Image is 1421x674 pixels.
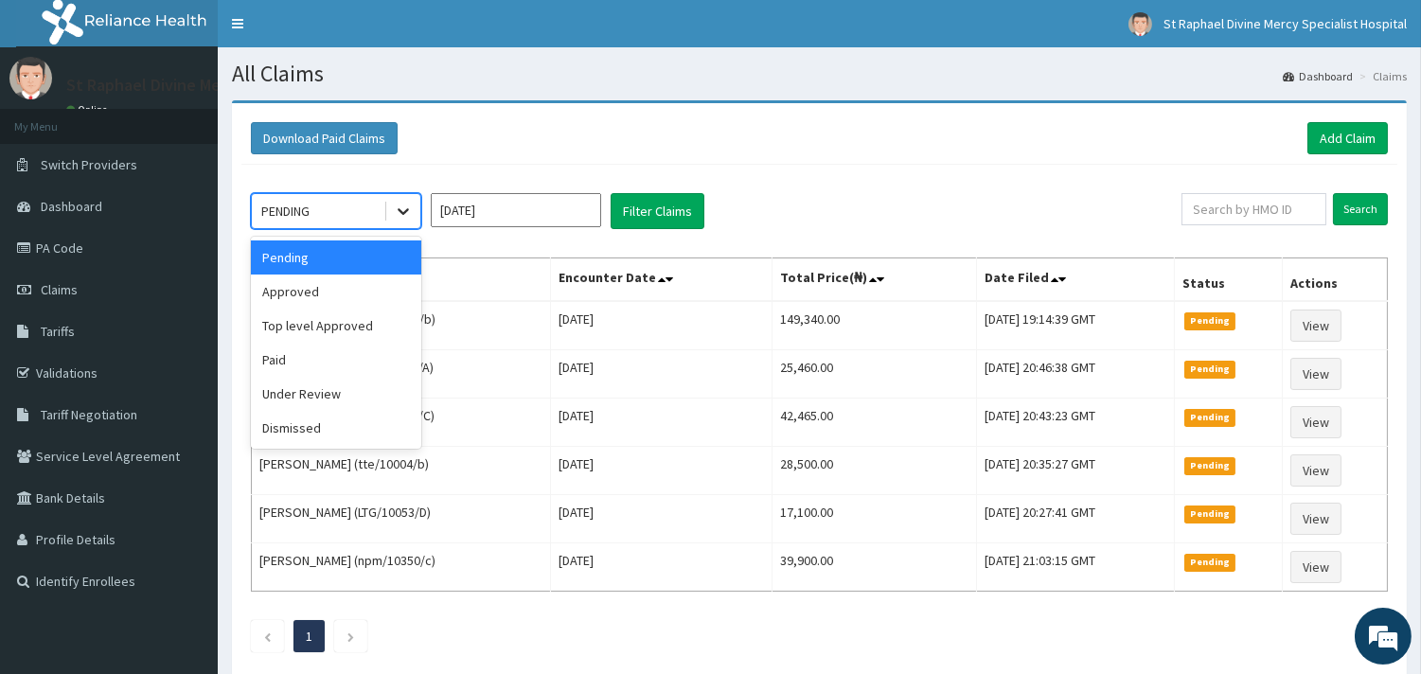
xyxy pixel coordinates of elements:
[1184,361,1236,378] span: Pending
[551,301,773,350] td: [DATE]
[772,543,976,592] td: 39,900.00
[611,193,704,229] button: Filter Claims
[1174,258,1283,302] th: Status
[311,9,356,55] div: Minimize live chat window
[551,495,773,543] td: [DATE]
[772,301,976,350] td: 149,340.00
[1333,193,1388,225] input: Search
[1184,409,1236,426] span: Pending
[251,240,421,275] div: Pending
[110,211,261,402] span: We're online!
[98,106,318,131] div: Chat with us now
[252,447,551,495] td: [PERSON_NAME] (tte/10004/b)
[251,309,421,343] div: Top level Approved
[977,350,1175,399] td: [DATE] 20:46:38 GMT
[1184,312,1236,329] span: Pending
[772,495,976,543] td: 17,100.00
[9,57,52,99] img: User Image
[41,156,137,173] span: Switch Providers
[252,495,551,543] td: [PERSON_NAME] (LTG/10053/D)
[772,258,976,302] th: Total Price(₦)
[9,462,361,528] textarea: Type your message and hit 'Enter'
[1181,193,1326,225] input: Search by HMO ID
[41,406,137,423] span: Tariff Negotiation
[977,543,1175,592] td: [DATE] 21:03:15 GMT
[1184,505,1236,523] span: Pending
[346,628,355,645] a: Next page
[1128,12,1152,36] img: User Image
[1290,310,1341,342] a: View
[1283,68,1353,84] a: Dashboard
[772,350,976,399] td: 25,460.00
[251,122,398,154] button: Download Paid Claims
[41,281,78,298] span: Claims
[977,301,1175,350] td: [DATE] 19:14:39 GMT
[66,77,386,94] p: St Raphael Divine Mercy Specialist Hospital
[251,275,421,309] div: Approved
[1290,406,1341,438] a: View
[772,399,976,447] td: 42,465.00
[251,411,421,445] div: Dismissed
[551,543,773,592] td: [DATE]
[1307,122,1388,154] a: Add Claim
[66,103,112,116] a: Online
[772,447,976,495] td: 28,500.00
[977,447,1175,495] td: [DATE] 20:35:27 GMT
[977,495,1175,543] td: [DATE] 20:27:41 GMT
[1184,554,1236,571] span: Pending
[306,628,312,645] a: Page 1 is your current page
[263,628,272,645] a: Previous page
[551,258,773,302] th: Encounter Date
[1184,457,1236,474] span: Pending
[41,198,102,215] span: Dashboard
[1283,258,1388,302] th: Actions
[551,350,773,399] td: [DATE]
[1163,15,1407,32] span: St Raphael Divine Mercy Specialist Hospital
[261,202,310,221] div: PENDING
[977,258,1175,302] th: Date Filed
[977,399,1175,447] td: [DATE] 20:43:23 GMT
[431,193,601,227] input: Select Month and Year
[1290,454,1341,487] a: View
[232,62,1407,86] h1: All Claims
[1355,68,1407,84] li: Claims
[551,447,773,495] td: [DATE]
[251,377,421,411] div: Under Review
[1290,358,1341,390] a: View
[41,323,75,340] span: Tariffs
[35,95,77,142] img: d_794563401_company_1708531726252_794563401
[1290,503,1341,535] a: View
[252,543,551,592] td: [PERSON_NAME] (npm/10350/c)
[1290,551,1341,583] a: View
[551,399,773,447] td: [DATE]
[251,343,421,377] div: Paid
